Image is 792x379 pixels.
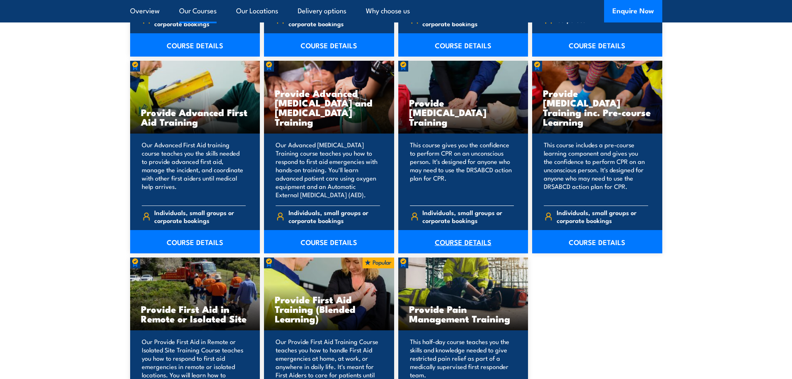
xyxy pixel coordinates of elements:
[130,33,260,57] a: COURSE DETAILS
[154,208,246,224] span: Individuals, small groups or corporate bookings
[141,107,249,126] h3: Provide Advanced First Aid Training
[543,88,651,126] h3: Provide [MEDICAL_DATA] Training inc. Pre-course Learning
[264,33,394,57] a: COURSE DETAILS
[130,230,260,253] a: COURSE DETAILS
[142,141,246,199] p: Our Advanced First Aid training course teaches you the skills needed to provide advanced first ai...
[410,141,514,199] p: This course gives you the confidence to perform CPR on an unconscious person. It's designed for a...
[422,208,514,224] span: Individuals, small groups or corporate bookings
[409,98,518,126] h3: Provide [MEDICAL_DATA] Training
[154,12,246,27] span: Individuals, small groups or corporate bookings
[532,33,662,57] a: COURSE DETAILS
[557,208,648,224] span: Individuals, small groups or corporate bookings
[422,12,514,27] span: Individuals, small groups or corporate bookings
[398,33,528,57] a: COURSE DETAILS
[398,230,528,253] a: COURSE DETAILS
[532,230,662,253] a: COURSE DETAILS
[141,304,249,323] h3: Provide First Aid in Remote or Isolated Site
[275,295,383,323] h3: Provide First Aid Training (Blended Learning)
[544,141,648,199] p: This course includes a pre-course learning component and gives you the confidence to perform CPR ...
[289,12,380,27] span: Individuals, small groups or corporate bookings
[276,141,380,199] p: Our Advanced [MEDICAL_DATA] Training course teaches you how to respond to first aid emergencies w...
[264,230,394,253] a: COURSE DETAILS
[275,88,383,126] h3: Provide Advanced [MEDICAL_DATA] and [MEDICAL_DATA] Training
[289,208,380,224] span: Individuals, small groups or corporate bookings
[409,304,518,323] h3: Provide Pain Management Training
